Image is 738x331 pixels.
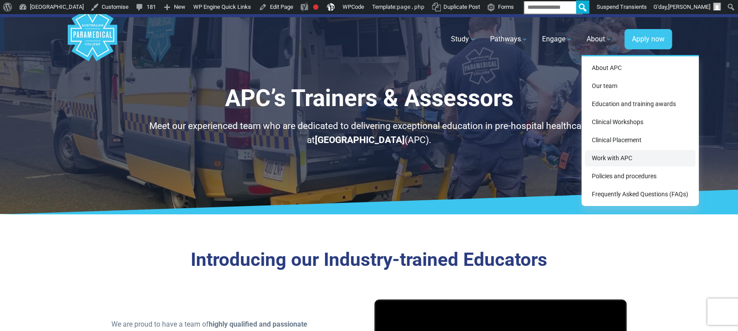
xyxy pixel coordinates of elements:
[585,168,695,184] a: Policies and procedures
[485,27,533,51] a: Pathways
[585,186,695,202] a: Frequently Asked Questions (FAQs)
[111,85,627,112] h1: APC’s Trainers & Assessors
[585,78,695,94] a: Our team
[66,17,119,62] a: Australian Paramedical College
[446,27,481,51] a: Study
[585,150,695,166] a: Work with APC
[581,55,699,206] div: About
[585,114,695,130] a: Clinical Workshops
[624,29,672,49] a: Apply now
[585,96,695,112] a: Education and training awards
[537,27,578,51] a: Engage
[581,27,617,51] a: About
[111,249,627,271] h3: Introducing our Industry-trained Educators
[111,119,627,147] p: Meet our experienced team who are dedicated to delivering exceptional education in pre-hospital h...
[585,60,695,76] a: About APC
[315,135,405,145] strong: [GEOGRAPHIC_DATA]
[585,132,695,148] a: Clinical Placement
